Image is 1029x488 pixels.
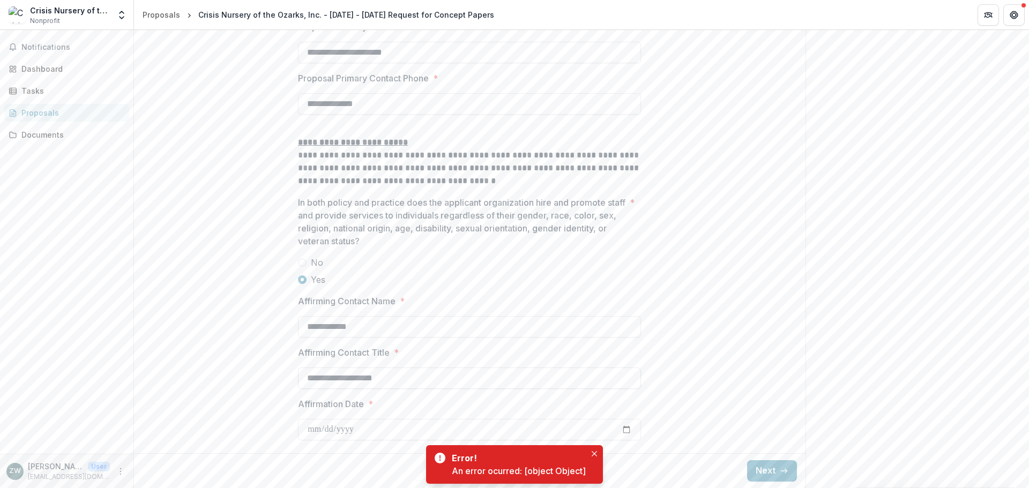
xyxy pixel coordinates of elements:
[4,82,129,100] a: Tasks
[143,9,180,20] div: Proposals
[21,107,121,118] div: Proposals
[21,129,121,140] div: Documents
[21,63,121,74] div: Dashboard
[4,60,129,78] a: Dashboard
[21,43,125,52] span: Notifications
[588,447,601,460] button: Close
[298,72,429,85] p: Proposal Primary Contact Phone
[30,5,110,16] div: Crisis Nursery of the Ozarks, Inc.
[298,397,364,410] p: Affirmation Date
[311,256,323,269] span: No
[114,465,127,478] button: More
[9,468,21,475] div: Zach Woolsey
[9,6,26,24] img: Crisis Nursery of the Ozarks, Inc.
[452,464,586,477] div: An error ocurred: [object Object]
[4,126,129,144] a: Documents
[311,273,325,286] span: Yes
[298,196,625,247] p: In both policy and practice does the applicant organization hire and promote staff and provide se...
[88,462,110,471] p: User
[30,16,60,26] span: Nonprofit
[1003,4,1025,26] button: Get Help
[138,7,184,22] a: Proposals
[4,39,129,56] button: Notifications
[28,472,110,482] p: [EMAIL_ADDRESS][DOMAIN_NAME]
[4,104,129,122] a: Proposals
[452,452,581,464] div: Error!
[21,85,121,96] div: Tasks
[198,9,494,20] div: Crisis Nursery of the Ozarks, Inc. - [DATE] - [DATE] Request for Concept Papers
[138,7,498,22] nav: breadcrumb
[28,461,84,472] p: [PERSON_NAME]
[298,295,396,307] p: Affirming Contact Name
[298,346,390,359] p: Affirming Contact Title
[114,4,129,26] button: Open entity switcher
[978,4,999,26] button: Partners
[747,460,797,482] button: Next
